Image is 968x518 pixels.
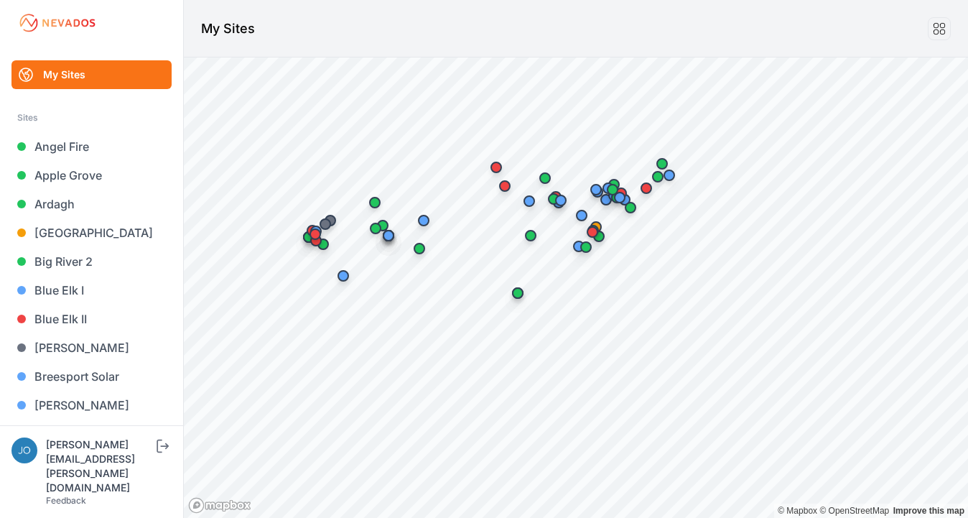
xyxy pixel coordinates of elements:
[11,276,172,305] a: Blue Elk I
[11,333,172,362] a: [PERSON_NAME]
[11,190,172,218] a: Ardagh
[298,216,327,245] div: Map marker
[515,187,544,216] div: Map marker
[564,232,593,261] div: Map marker
[11,391,172,420] a: [PERSON_NAME]
[648,149,676,178] div: Map marker
[503,279,532,307] div: Map marker
[531,164,559,193] div: Map marker
[11,132,172,161] a: Angel Fire
[516,221,545,250] div: Map marker
[409,206,438,235] div: Map marker
[11,161,172,190] a: Apple Grove
[572,233,600,262] div: Map marker
[11,218,172,247] a: [GEOGRAPHIC_DATA]
[11,420,172,466] a: C00213 [GEOGRAPHIC_DATA]
[184,57,968,518] canvas: Map
[594,174,623,203] div: Map marker
[655,161,684,190] div: Map marker
[632,174,661,203] div: Map marker
[301,220,330,249] div: Map marker
[361,214,390,243] div: Map marker
[188,497,251,514] a: Mapbox logo
[819,506,889,516] a: OpenStreetMap
[316,206,345,235] div: Map marker
[778,506,817,516] a: Mapbox
[17,109,166,126] div: Sites
[374,221,403,250] div: Map marker
[643,162,672,191] div: Map marker
[302,217,330,246] div: Map marker
[46,495,86,506] a: Feedback
[294,223,323,251] div: Map marker
[46,438,154,495] div: [PERSON_NAME][EMAIL_ADDRESS][PERSON_NAME][DOMAIN_NAME]
[546,186,575,215] div: Map marker
[405,234,434,263] div: Map marker
[360,188,389,217] div: Map marker
[17,11,98,34] img: Nevados
[600,170,628,199] div: Map marker
[201,19,255,39] h1: My Sites
[11,305,172,333] a: Blue Elk II
[598,175,627,204] div: Map marker
[11,60,172,89] a: My Sites
[11,438,37,463] img: joe.mikula@nevados.solar
[311,210,340,239] div: Map marker
[482,153,511,182] div: Map marker
[329,262,358,290] div: Map marker
[582,175,610,204] div: Map marker
[11,362,172,391] a: Breesport Solar
[539,185,568,213] div: Map marker
[11,247,172,276] a: Big River 2
[490,172,519,200] div: Map marker
[893,506,964,516] a: Map feedback
[567,201,596,230] div: Map marker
